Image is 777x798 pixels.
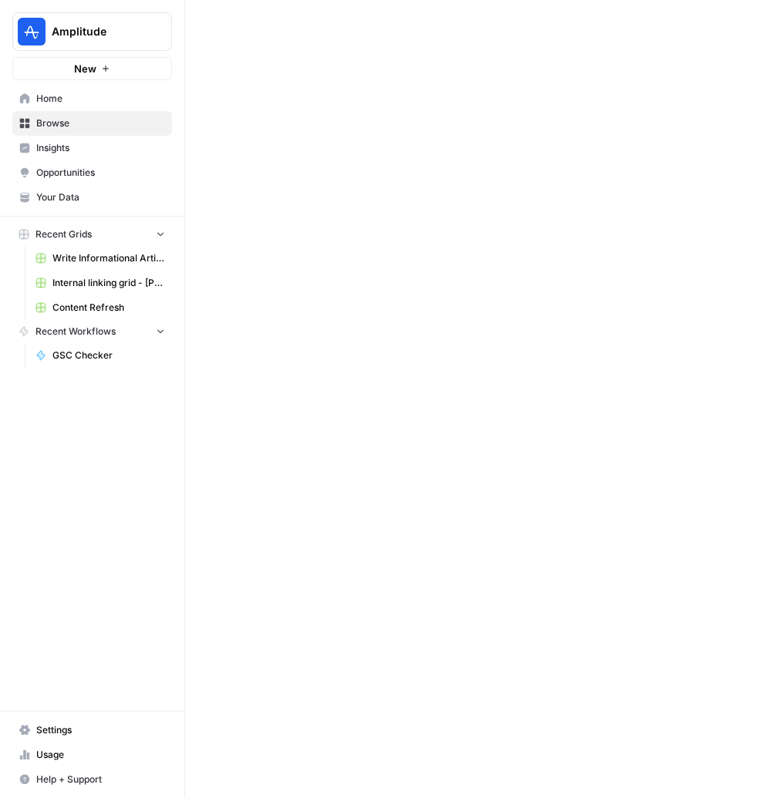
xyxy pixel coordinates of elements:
[36,773,165,786] span: Help + Support
[12,742,172,767] a: Usage
[12,185,172,210] a: Your Data
[12,767,172,792] button: Help + Support
[12,12,172,51] button: Workspace: Amplitude
[52,251,165,265] span: Write Informational Article
[36,723,165,737] span: Settings
[12,160,172,185] a: Opportunities
[52,276,165,290] span: Internal linking grid - [PERSON_NAME]
[12,223,172,246] button: Recent Grids
[29,246,172,271] a: Write Informational Article
[29,343,172,368] a: GSC Checker
[52,348,165,362] span: GSC Checker
[29,295,172,320] a: Content Refresh
[18,18,46,45] img: Amplitude Logo
[36,748,165,762] span: Usage
[36,141,165,155] span: Insights
[52,301,165,315] span: Content Refresh
[52,24,145,39] span: Amplitude
[29,271,172,295] a: Internal linking grid - [PERSON_NAME]
[35,325,116,338] span: Recent Workflows
[36,116,165,130] span: Browse
[12,111,172,136] a: Browse
[74,61,96,76] span: New
[35,227,92,241] span: Recent Grids
[12,86,172,111] a: Home
[36,166,165,180] span: Opportunities
[36,190,165,204] span: Your Data
[12,136,172,160] a: Insights
[12,57,172,80] button: New
[36,92,165,106] span: Home
[12,320,172,343] button: Recent Workflows
[12,718,172,742] a: Settings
